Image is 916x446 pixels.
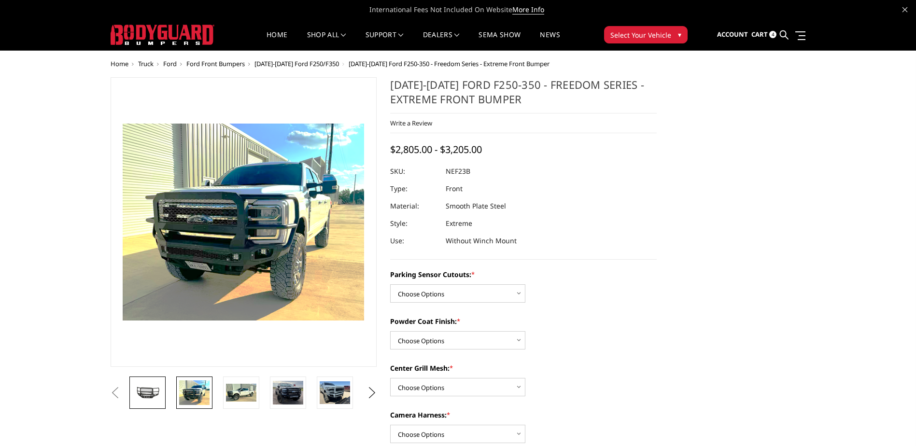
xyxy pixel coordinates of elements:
label: Camera Harness: [390,410,657,420]
span: $2,805.00 - $3,205.00 [390,143,482,156]
a: Dealers [423,31,460,50]
a: Ford Front Bumpers [186,59,245,68]
a: More Info [512,5,544,14]
dd: Front [446,180,463,197]
span: 4 [769,31,776,38]
img: 2023-2025 Ford F250-350 - Freedom Series - Extreme Front Bumper [320,381,350,404]
dt: Material: [390,197,438,215]
label: Powder Coat Finish: [390,316,657,326]
span: Account [717,30,748,39]
dt: Use: [390,232,438,250]
a: [DATE]-[DATE] Ford F250/F350 [254,59,339,68]
dt: Style: [390,215,438,232]
dt: SKU: [390,163,438,180]
a: Support [366,31,404,50]
a: News [540,31,560,50]
a: Cart 4 [751,22,776,48]
img: 2023-2025 Ford F250-350 - Freedom Series - Extreme Front Bumper [179,380,210,405]
label: Center Grill Mesh: [390,363,657,373]
a: SEMA Show [479,31,521,50]
img: BODYGUARD BUMPERS [111,25,214,45]
h1: [DATE]-[DATE] Ford F250-350 - Freedom Series - Extreme Front Bumper [390,77,657,113]
dd: NEF23B [446,163,470,180]
a: Account [717,22,748,48]
img: 2023-2025 Ford F250-350 - Freedom Series - Extreme Front Bumper [273,381,303,404]
span: [DATE]-[DATE] Ford F250-350 - Freedom Series - Extreme Front Bumper [349,59,550,68]
a: shop all [307,31,346,50]
span: ▾ [678,29,681,40]
button: Select Your Vehicle [604,26,688,43]
button: Previous [108,386,123,400]
a: Write a Review [390,119,432,127]
dd: Without Winch Mount [446,232,517,250]
a: Ford [163,59,177,68]
img: 2023-2025 Ford F250-350 - Freedom Series - Extreme Front Bumper [132,384,163,401]
span: Select Your Vehicle [610,30,671,40]
dt: Type: [390,180,438,197]
img: 2023-2025 Ford F250-350 - Freedom Series - Extreme Front Bumper [226,384,256,402]
label: Parking Sensor Cutouts: [390,269,657,279]
dd: Smooth Plate Steel [446,197,506,215]
button: Next [365,386,379,400]
a: Truck [138,59,154,68]
dd: Extreme [446,215,472,232]
a: 2023-2025 Ford F250-350 - Freedom Series - Extreme Front Bumper [111,77,377,367]
span: Cart [751,30,768,39]
a: Home [267,31,287,50]
a: Home [111,59,128,68]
